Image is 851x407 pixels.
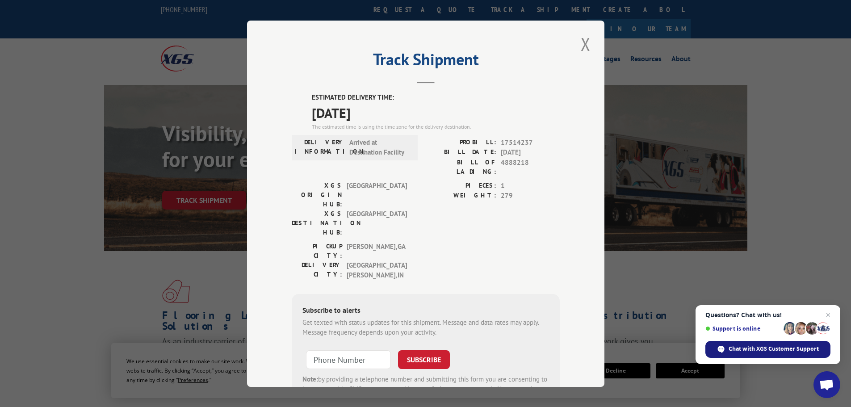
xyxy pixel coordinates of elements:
div: by providing a telephone number and submitting this form you are consenting to be contacted by SM... [302,374,549,404]
a: Open chat [813,371,840,398]
input: Phone Number [306,350,391,369]
label: WEIGHT: [426,191,496,201]
button: SUBSCRIBE [398,350,450,369]
h2: Track Shipment [292,53,560,70]
label: BILL DATE: [426,147,496,158]
div: The estimated time is using the time zone for the delivery destination. [312,122,560,130]
span: 279 [501,191,560,201]
span: [GEOGRAPHIC_DATA] [347,209,407,237]
button: Close modal [578,32,593,56]
span: Chat with XGS Customer Support [729,345,819,353]
span: Support is online [705,325,780,332]
div: Subscribe to alerts [302,304,549,317]
label: PROBILL: [426,137,496,147]
span: Questions? Chat with us! [705,311,830,319]
label: XGS ORIGIN HUB: [292,180,342,209]
span: [DATE] [501,147,560,158]
label: PIECES: [426,180,496,191]
span: Chat with XGS Customer Support [705,341,830,358]
span: 1 [501,180,560,191]
label: DELIVERY CITY: [292,260,342,280]
label: PICKUP CITY: [292,241,342,260]
span: [DATE] [312,102,560,122]
span: 4888218 [501,157,560,176]
label: XGS DESTINATION HUB: [292,209,342,237]
span: [PERSON_NAME] , GA [347,241,407,260]
span: [GEOGRAPHIC_DATA][PERSON_NAME] , IN [347,260,407,280]
strong: Note: [302,374,318,383]
label: DELIVERY INFORMATION: [294,137,345,157]
span: [GEOGRAPHIC_DATA] [347,180,407,209]
label: BILL OF LADING: [426,157,496,176]
span: 17514237 [501,137,560,147]
div: Get texted with status updates for this shipment. Message and data rates may apply. Message frequ... [302,317,549,337]
label: ESTIMATED DELIVERY TIME: [312,92,560,103]
span: Arrived at Destination Facility [349,137,410,157]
